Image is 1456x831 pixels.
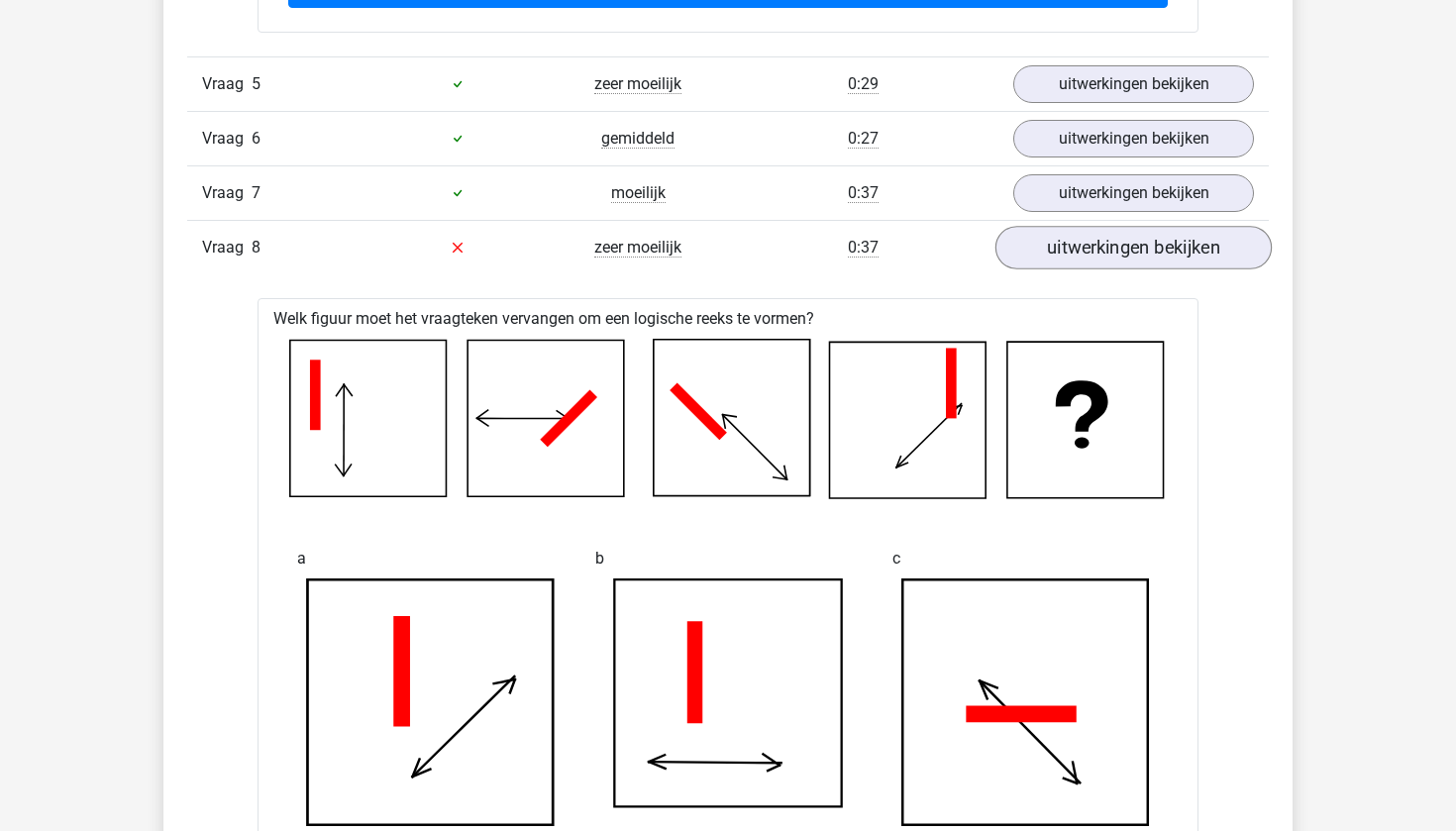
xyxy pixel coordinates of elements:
a: uitwerkingen bekijken [1013,174,1254,212]
span: a [297,539,306,578]
span: 0:27 [848,129,879,149]
span: gemiddeld [601,129,675,149]
span: 5 [252,74,260,93]
span: b [595,539,604,578]
a: uitwerkingen bekijken [995,226,1272,269]
span: 6 [252,129,260,148]
span: 0:37 [848,183,879,203]
span: Vraag [202,127,252,151]
span: zeer moeilijk [594,74,681,94]
a: uitwerkingen bekijken [1013,65,1254,103]
span: Vraag [202,181,252,205]
span: 0:37 [848,238,879,258]
span: 7 [252,183,260,202]
span: zeer moeilijk [594,238,681,258]
span: moeilijk [611,183,666,203]
a: uitwerkingen bekijken [1013,120,1254,157]
span: Vraag [202,236,252,260]
span: c [892,539,900,578]
span: 0:29 [848,74,879,94]
span: 8 [252,238,260,257]
span: Vraag [202,72,252,96]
